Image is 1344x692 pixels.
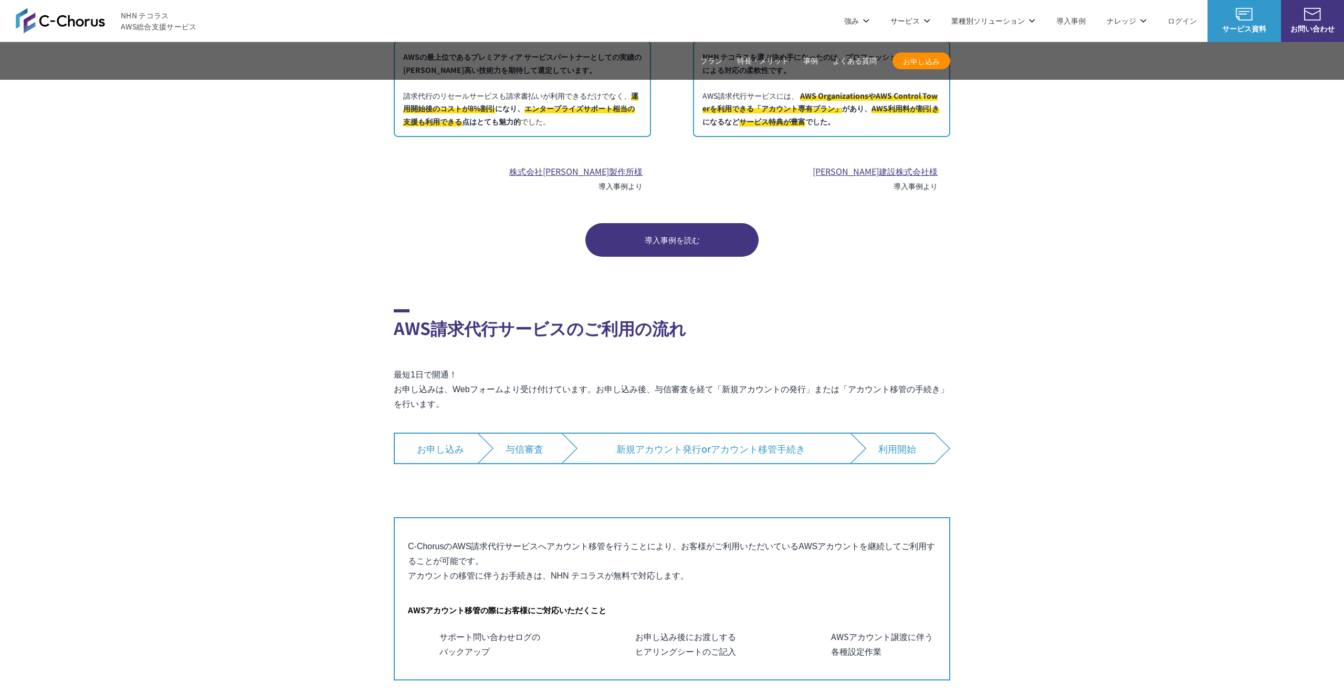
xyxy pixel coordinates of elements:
p: 強み [844,15,869,26]
img: AWS総合支援サービス C-Chorus サービス資料 [1236,8,1253,20]
a: [PERSON_NAME]建設株式会社様 [813,165,938,177]
p: ナレッジ [1107,15,1147,26]
h4: AWSアカウント移管の際に お客様にご対応いただくこと [408,603,936,617]
p: お申し込み後にお渡しする ヒアリングシートのご記入 [604,629,740,658]
a: お申し込み [892,53,950,69]
a: 特長・メリット [737,56,789,67]
p: 導入事例より [813,181,938,192]
a: 株式会社[PERSON_NAME]製作所様 [509,165,643,177]
span: AWS利用料が割引き [871,103,939,113]
span: サービス資料 [1207,23,1281,34]
span: お問い合わせ [1281,23,1344,34]
span: NHN テコラスを選ぶ決め手になったのは、プロフェッショナルサービスによる対応の柔軟性です。 [702,51,941,75]
p: 請求代行のリセールサービスも請求書払いが利用できるだけでなく、 でした。 [394,41,651,137]
a: AWS総合支援サービス C-Chorus NHN テコラスAWS総合支援サービス [16,8,197,33]
p: 業種別ソリューション [951,15,1035,26]
a: 事例 [803,56,818,67]
span: エンタープライズサポート相当の支援も利用できる [403,103,635,127]
p: C-ChorusのAWS請求代行サービスへアカウント移管を行うことにより、お客様がご利用いただいているAWSアカウントを継続してご利用することが可能です。 アカウントの移管に伴うお手続きは、NH... [408,539,936,583]
span: AWSの最上位であるプレミアティア サービスパートナーとしての実績の[PERSON_NAME]高い技術力を期待して選定しています。 [403,51,642,75]
a: よくある質問 [833,56,877,67]
span: お申し込み [892,56,950,67]
p: サポート問い合わせログの バックアップ [408,629,544,658]
h2: AWS請求代行サービスのご利用の流れ [394,309,950,340]
span: になり、 点はとても魅力的 [403,90,638,127]
a: 導入事例を読む [585,223,759,257]
li: 与信審査 [478,433,562,464]
span: 導入事例を読む [585,234,759,246]
p: サービス [890,15,930,26]
img: 株式会社荒井製作所様 [402,154,497,201]
span: があり、 になるなど でした。 [702,90,939,127]
span: NHN テコラス AWS総合支援サービス [121,10,197,32]
img: お問い合わせ [1304,8,1321,20]
li: 利用開始 [850,433,934,464]
p: AWSアカウント譲渡に伴う 各種設定作業 [800,629,936,658]
li: 新規アカウント発行 or アカウント移管手続き [562,433,850,464]
span: AWS OrganizationsやAWS Control Towerを利用できる「アカウント専有プラン」 [702,90,938,114]
a: ログイン [1168,15,1197,26]
span: サービス特典が豊富 [739,116,805,127]
a: プラン [700,56,722,67]
a: 導入事例 [1056,15,1086,26]
p: 最短1日で開通！ お申し込みは、Webフォームより受け付けています。お申し込み後、与信審査を経て「新規アカウントの発行」または「アカウント移管の手続き」を行います。 [394,368,950,412]
li: お申し込み [394,433,478,464]
img: 西松建設株式会社様 [706,154,800,201]
img: AWS総合支援サービス C-Chorus [16,8,105,33]
p: AWS請求代行サービスには、 [693,41,950,137]
p: 導入事例より [509,181,643,192]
